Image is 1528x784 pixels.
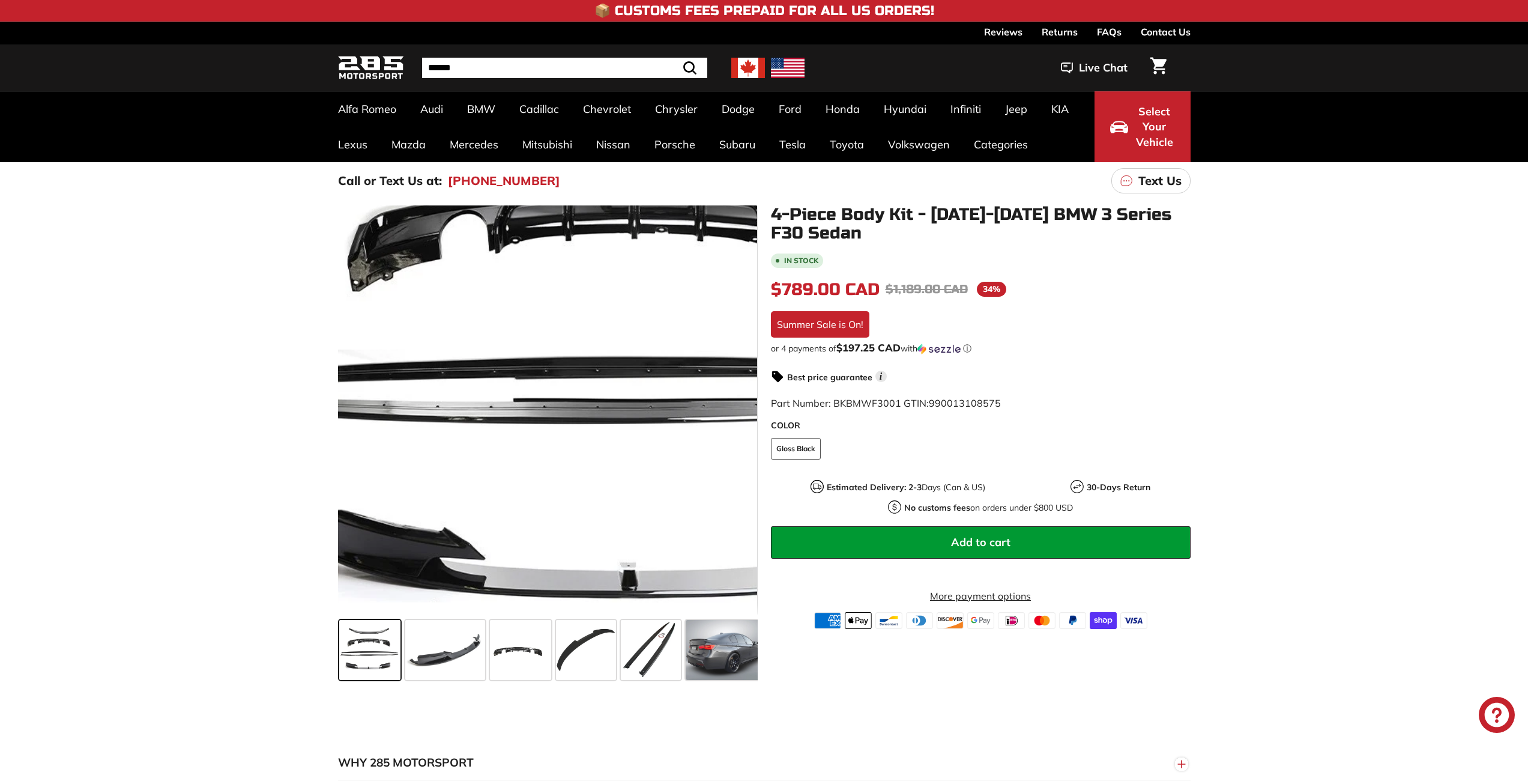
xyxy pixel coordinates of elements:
strong: Estimated Delivery: 2-3 [827,482,922,493]
a: Porsche [642,127,707,162]
a: Categories [962,127,1040,162]
img: paypal [1059,612,1086,629]
span: Select Your Vehicle [1134,104,1175,150]
a: Mazda [379,127,438,162]
span: 990013108575 [929,397,1001,409]
a: Toyota [818,127,876,162]
a: Jeep [993,91,1039,127]
b: In stock [784,257,818,264]
button: Live Chat [1045,53,1143,83]
img: apple_pay [845,612,872,629]
h1: 4-Piece Body Kit - [DATE]-[DATE] BMW 3 Series F30 Sedan [771,205,1191,243]
span: $789.00 CAD [771,279,880,300]
p: Call or Text Us at: [338,172,442,190]
a: Volkswagen [876,127,962,162]
img: google_pay [967,612,994,629]
a: Cart [1143,47,1174,88]
a: Infiniti [938,91,993,127]
div: or 4 payments of$197.25 CADwithSezzle Click to learn more about Sezzle [771,342,1191,354]
a: FAQs [1097,22,1122,42]
img: shopify_pay [1090,612,1117,629]
a: Returns [1042,22,1078,42]
input: Search [422,58,707,78]
a: Text Us [1111,168,1191,193]
img: discover [937,612,964,629]
span: i [875,371,887,382]
button: Select Your Vehicle [1095,91,1191,162]
p: Text Us [1138,172,1182,190]
a: Nissan [584,127,642,162]
a: Reviews [984,22,1022,42]
strong: 30-Days Return [1087,482,1150,493]
strong: Best price guarantee [787,372,872,383]
a: Subaru [707,127,767,162]
a: Mitsubishi [510,127,584,162]
p: on orders under $800 USD [904,502,1073,514]
img: ideal [998,612,1025,629]
a: Alfa Romeo [326,91,408,127]
p: Days (Can & US) [827,481,985,494]
img: Logo_285_Motorsport_areodynamics_components [338,54,404,82]
button: WHY 285 MOTORSPORT [338,745,1191,781]
div: Summer Sale is On! [771,311,869,338]
a: Lexus [326,127,379,162]
a: [PHONE_NUMBER] [448,172,560,190]
a: Honda [814,91,872,127]
a: Audi [408,91,455,127]
a: Cadillac [507,91,571,127]
a: Tesla [767,127,818,162]
a: BMW [455,91,507,127]
a: Ford [767,91,814,127]
img: bancontact [875,612,902,629]
button: Add to cart [771,526,1191,559]
a: Hyundai [872,91,938,127]
a: Dodge [710,91,767,127]
div: or 4 payments of with [771,342,1191,354]
a: Contact Us [1141,22,1191,42]
span: 34% [977,282,1006,297]
a: Chrysler [643,91,710,127]
img: Sezzle [917,344,961,354]
img: visa [1120,612,1147,629]
strong: No customs fees [904,502,970,513]
span: Live Chat [1079,60,1128,76]
span: $197.25 CAD [836,341,901,354]
inbox-online-store-chat: Shopify online store chat [1475,697,1518,736]
img: diners_club [906,612,933,629]
a: More payment options [771,589,1191,603]
a: Mercedes [438,127,510,162]
span: $1,189.00 CAD [886,282,968,297]
a: KIA [1039,91,1081,127]
span: Add to cart [951,535,1010,549]
img: master [1028,612,1055,629]
label: COLOR [771,419,1191,432]
img: american_express [814,612,841,629]
a: Chevrolet [571,91,643,127]
span: Part Number: BKBMWF3001 GTIN: [771,397,1001,409]
h4: 📦 Customs Fees Prepaid for All US Orders! [594,4,934,18]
